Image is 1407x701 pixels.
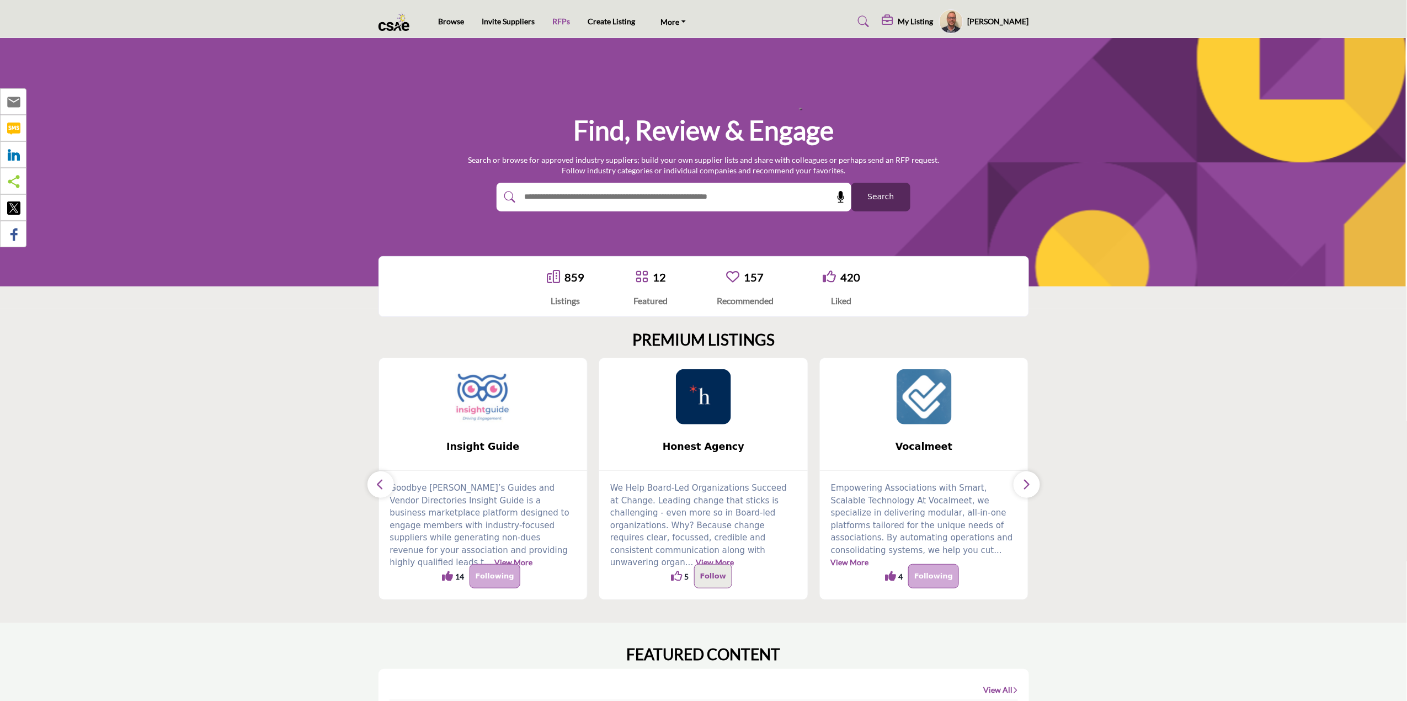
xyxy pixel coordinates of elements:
[616,439,791,454] span: Honest Agency
[494,557,532,567] a: View More
[684,571,689,582] span: 5
[588,17,635,26] a: Create Listing
[685,557,693,567] span: ...
[484,557,492,567] span: ...
[836,432,1012,461] b: Vocalmeet
[635,270,648,285] a: Go to Featured
[564,270,584,284] a: 859
[482,17,535,26] a: Invite Suppliers
[468,155,939,176] p: Search or browse for approved industry suppliers; build your own supplier lists and share with co...
[653,270,666,284] a: 12
[396,432,571,461] b: Insight Guide
[840,270,860,284] a: 420
[438,17,464,26] a: Browse
[700,570,726,583] p: Follow
[898,17,934,26] h5: My Listing
[823,270,836,283] i: Go to Liked
[676,369,731,424] img: Honest Agency
[694,564,732,588] button: Follow
[897,369,952,424] img: Vocalmeet
[610,482,797,569] p: We Help Board-Led Organizations Succeed at Change. Leading change that sticks is challenging - ev...
[823,294,860,307] div: Liked
[831,482,1017,569] p: Empowering Associations with Smart, Scalable Technology At Vocalmeet, we specialize in delivering...
[994,545,1002,555] span: ...
[552,17,570,26] a: RFPs
[476,570,514,583] p: Following
[968,16,1029,27] h5: [PERSON_NAME]
[908,564,959,588] button: Following
[547,294,584,307] div: Listings
[984,684,1018,695] a: View All
[836,439,1012,454] span: Vocalmeet
[898,571,903,582] span: 4
[390,482,577,569] p: Goodbye [PERSON_NAME]’s Guides and Vendor Directories Insight Guide is a business marketplace pla...
[573,113,834,147] h1: Find, Review & Engage
[455,571,464,582] span: 14
[882,15,934,28] div: My Listing
[914,570,953,583] p: Following
[455,369,510,424] img: Insight Guide
[696,557,734,567] a: View More
[379,432,588,461] a: Insight Guide
[867,191,894,203] span: Search
[396,439,571,454] span: Insight Guide
[632,331,775,349] h2: PREMIUM LISTINGS
[820,432,1028,461] a: Vocalmeet
[470,564,520,588] button: Following
[616,432,791,461] b: Honest Agency
[939,9,963,34] button: Show hide supplier dropdown
[726,270,739,285] a: Go to Recommended
[744,270,764,284] a: 157
[831,557,869,567] a: View More
[379,13,415,31] img: Site Logo
[653,14,694,29] a: More
[627,645,781,664] h2: FEATURED CONTENT
[633,294,668,307] div: Featured
[851,183,910,211] button: Search
[717,294,774,307] div: Recommended
[847,13,876,30] a: Search
[599,432,808,461] a: Honest Agency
